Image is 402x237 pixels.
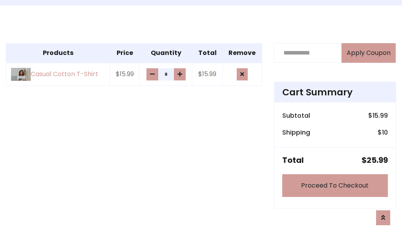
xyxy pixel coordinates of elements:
span: 15.99 [373,111,388,120]
h6: $ [368,112,388,119]
th: Remove [223,43,262,63]
button: Apply Coupon [342,43,396,63]
h5: Total [282,155,304,165]
h6: Subtotal [282,112,310,119]
span: 10 [382,128,388,137]
td: $15.99 [192,63,223,86]
h6: Shipping [282,129,310,136]
h5: $ [362,155,388,165]
th: Price [110,43,140,63]
h4: Cart Summary [282,87,388,98]
th: Total [192,43,223,63]
h6: $ [378,129,388,136]
td: $15.99 [110,63,140,86]
th: Products [6,43,110,63]
a: Proceed To Checkout [282,174,388,197]
a: Casual Cotton T-Shirt [11,68,105,81]
span: 25.99 [367,155,388,166]
th: Quantity [140,43,192,63]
